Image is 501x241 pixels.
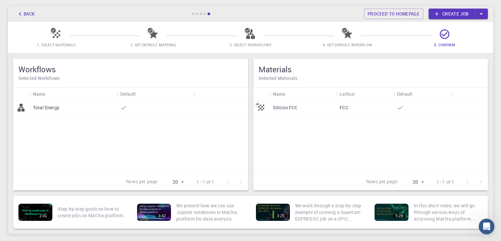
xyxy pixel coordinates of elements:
div: Icon [253,87,270,100]
a: Create job [429,9,475,19]
div: Lattice [340,87,354,100]
div: Name [33,87,45,100]
div: Default [394,87,452,100]
div: Name [273,87,286,100]
div: Default [397,87,412,100]
button: Sort [354,88,365,99]
p: Step-by-step guide on how to create jobs on Mat3ra platform. [58,206,126,219]
div: 5:29 [393,214,405,218]
iframe: Intercom live chat [479,219,494,234]
button: Sort [45,88,56,99]
button: Sort [136,88,146,99]
button: Back [13,9,38,19]
button: Sort [412,88,423,99]
span: 2. Set Default Material [130,42,177,47]
div: Default [117,87,194,100]
h6: Selected Workflows [18,75,243,82]
div: Lattice [336,87,394,100]
a: 5:29In this short video, we will go through various ways of accessing Mat3ra platform. There are ... [372,198,485,226]
a: 3:42We present how we can use Jupyter notebooks in Mat3ra platform for data analysis. [134,198,248,226]
a: 3:25We walk through a step-by-step example of running a Quantum ESPRESSO job on a GPU enabled nod... [253,198,367,226]
div: 2:41 [37,214,50,218]
p: We walk through a step-by-step example of running a Quantum ESPRESSO job on a GPU enabled node. W... [295,202,364,222]
span: Podrška [13,5,37,11]
p: Rows per page: [366,178,399,186]
span: 5. Confirm [434,42,455,47]
div: Default [120,87,136,100]
p: Total Energy [33,104,59,111]
p: In this short video, we will go through various ways of accessing Mat3ra platform. There are thre... [414,202,483,222]
h6: Selected Materials [259,75,483,82]
span: 1. Select Materials [37,42,76,47]
span: 3. Select Workflows [229,42,271,47]
div: 20 [401,177,426,187]
div: 3:25 [274,214,287,218]
p: 1–1 of 1 [196,179,214,185]
h5: Workflows [18,64,243,75]
a: 2:41Step-by-step guide on how to create jobs on Mat3ra platform. [16,198,129,226]
div: Name [30,87,117,100]
div: 20 [161,177,186,187]
p: 1–1 of 1 [436,179,454,185]
p: Rows per page: [126,178,158,186]
a: Proceed to homepage [364,9,423,19]
p: Silicon FCC [273,104,298,111]
h5: Materials [259,64,483,75]
div: Icon [13,87,30,100]
div: 3:42 [155,214,168,218]
p: We present how we can use Jupyter notebooks in Mat3ra platform for data analysis. [176,202,245,222]
button: Sort [285,88,296,99]
span: 4. Set Default Workflow [323,42,372,47]
p: FCC [340,104,348,111]
div: Name [270,87,337,100]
